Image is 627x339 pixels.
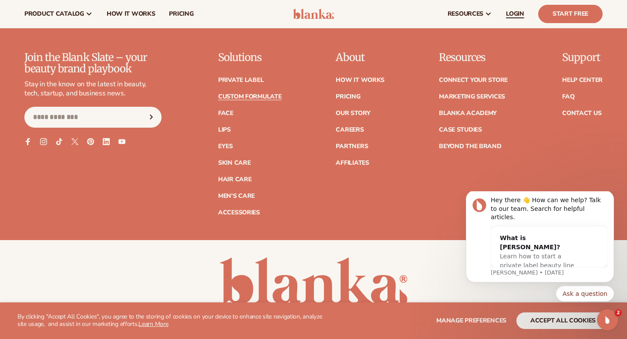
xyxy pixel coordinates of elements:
[38,78,155,85] p: Message from Lee, sent 2w ago
[336,52,384,63] p: About
[218,210,260,216] a: Accessories
[218,52,282,63] p: Solutions
[439,110,497,116] a: Blanka Academy
[562,77,603,83] a: Help Center
[218,176,251,183] a: Hair Care
[24,10,84,17] span: product catalog
[439,77,508,83] a: Connect your store
[20,7,34,21] img: Profile image for Lee
[436,312,506,329] button: Manage preferences
[218,94,282,100] a: Custom formulate
[439,52,508,63] p: Resources
[169,10,193,17] span: pricing
[516,312,610,329] button: accept all cookies
[439,127,482,133] a: Case Studies
[439,94,505,100] a: Marketing services
[336,94,360,100] a: Pricing
[453,191,627,307] iframe: Intercom notifications message
[107,10,155,17] span: How It Works
[24,80,162,98] p: Stay in the know on the latest in beauty, tech, startup, and business news.
[506,10,524,17] span: LOGIN
[103,95,161,110] button: Quick reply: Ask a question
[436,316,506,325] span: Manage preferences
[439,143,502,149] a: Beyond the brand
[336,77,384,83] a: How It Works
[562,110,601,116] a: Contact Us
[336,127,364,133] a: Careers
[597,309,618,330] iframe: Intercom live chat
[138,320,168,328] a: Learn More
[47,42,128,61] div: What is [PERSON_NAME]?
[562,52,603,63] p: Support
[615,309,622,316] span: 2
[538,5,603,23] a: Start Free
[13,95,161,110] div: Quick reply options
[38,35,137,95] div: What is [PERSON_NAME]?Learn how to start a private label beauty line with [PERSON_NAME]
[142,107,161,128] button: Subscribe
[218,193,255,199] a: Men's Care
[336,143,368,149] a: Partners
[17,313,327,328] p: By clicking "Accept All Cookies", you agree to the storing of cookies on your device to enhance s...
[38,5,155,76] div: Message content
[218,110,233,116] a: Face
[24,52,162,75] p: Join the Blank Slate – your beauty brand playbook
[218,143,233,149] a: Eyes
[562,94,574,100] a: FAQ
[47,61,121,87] span: Learn how to start a private label beauty line with [PERSON_NAME]
[218,127,231,133] a: Lips
[448,10,483,17] span: resources
[336,160,369,166] a: Affiliates
[336,110,370,116] a: Our Story
[293,9,334,19] img: logo
[38,5,155,31] div: Hey there 👋 How can we help? Talk to our team. Search for helpful articles.
[218,77,263,83] a: Private label
[218,160,250,166] a: Skin Care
